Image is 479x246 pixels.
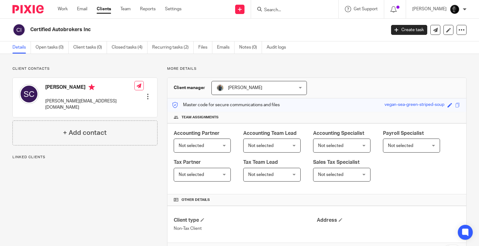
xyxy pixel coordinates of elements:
a: Files [198,41,212,54]
a: Closed tasks (4) [112,41,148,54]
a: Emails [217,41,235,54]
span: [PERSON_NAME] [228,86,262,90]
p: Master code for secure communications and files [172,102,280,108]
a: Email [77,6,87,12]
a: Clients [97,6,111,12]
div: vegan-sea-green-striped-soup [385,102,444,109]
p: [PERSON_NAME] [412,6,447,12]
span: Tax Team Lead [243,160,278,165]
a: Create task [391,25,427,35]
a: Client tasks (0) [73,41,107,54]
img: DSC08415.jpg [216,84,224,92]
span: Accounting Team Lead [243,131,297,136]
img: svg%3E [12,23,26,36]
span: Other details [181,197,210,202]
span: Not selected [248,144,273,148]
a: Audit logs [267,41,291,54]
h4: + Add contact [63,128,107,138]
span: Team assignments [181,115,219,120]
p: Non-Tax Client [174,225,317,232]
span: Accounting Partner [174,131,220,136]
h4: [PERSON_NAME] [45,84,134,92]
span: Payroll Specialist [383,131,424,136]
img: Chris.jpg [450,4,460,14]
h4: Address [317,217,460,224]
p: Client contacts [12,66,157,71]
span: Tax Partner [174,160,201,165]
span: Not selected [179,173,204,177]
span: Sales Tax Specialist [313,160,360,165]
a: Recurring tasks (2) [152,41,194,54]
h3: Client manager [174,85,205,91]
span: Get Support [354,7,378,11]
h2: Certified Autobrokers Inc [30,26,312,33]
img: Pixie [12,5,44,13]
a: Notes (0) [239,41,262,54]
span: Not selected [318,144,343,148]
span: Not selected [179,144,204,148]
i: Primary [89,84,95,90]
a: Reports [140,6,156,12]
h4: Client type [174,217,317,224]
a: Work [58,6,68,12]
p: [PERSON_NAME][EMAIL_ADDRESS][DOMAIN_NAME] [45,98,134,111]
span: Accounting Specialist [313,131,364,136]
input: Search [264,7,320,13]
span: Not selected [248,173,273,177]
img: svg%3E [19,84,39,104]
p: Linked clients [12,155,157,160]
a: Settings [165,6,181,12]
span: Not selected [388,144,413,148]
span: Not selected [318,173,343,177]
p: More details [167,66,467,71]
a: Details [12,41,31,54]
a: Team [120,6,131,12]
a: Open tasks (0) [36,41,69,54]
